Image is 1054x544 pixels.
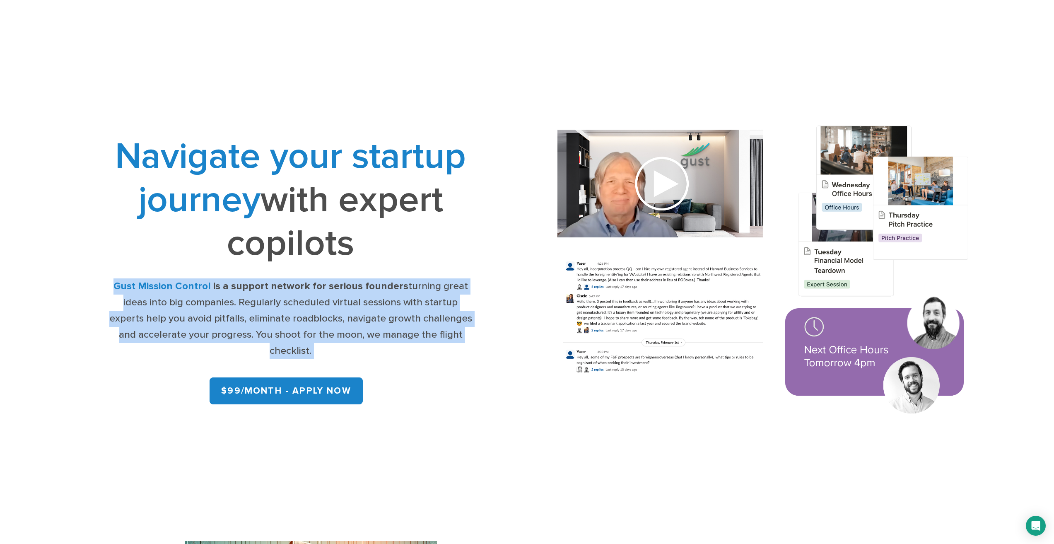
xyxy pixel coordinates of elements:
div: Open Intercom Messenger [1026,516,1046,536]
h1: with expert copilots [109,135,473,265]
strong: Gust Mission Control [113,280,211,292]
div: turning great ideas into big companies. Regularly scheduled virtual sessions with startup experts... [109,278,473,359]
img: Composition of calendar events, a video call presentation, and chat rooms [535,109,991,435]
strong: is a support network for serious founders [213,280,408,292]
span: Navigate your startup journey [115,135,466,222]
a: $99/month - APPLY NOW [210,377,363,404]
